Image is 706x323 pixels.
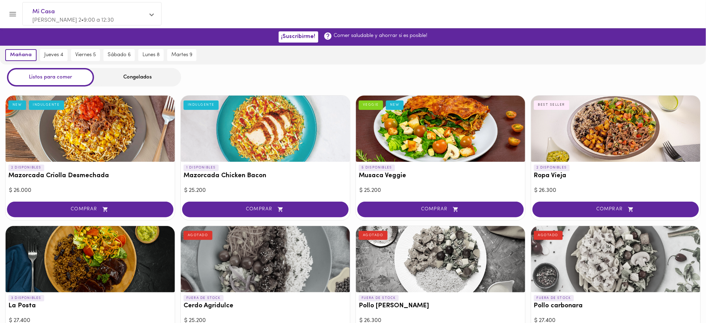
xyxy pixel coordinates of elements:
[359,100,383,110] div: VEGGIE
[8,100,26,110] div: NEW
[167,49,196,61] button: martes 9
[531,96,700,162] div: Ropa Vieja
[357,202,524,217] button: COMPRAR
[7,68,94,87] div: Listos para comer
[356,96,525,162] div: Musaca Veggie
[184,187,347,195] div: $ 25.200
[8,302,172,310] h3: La Posta
[108,52,131,58] span: sábado 6
[366,206,515,212] span: COMPRAR
[40,49,68,61] button: jueves 4
[8,165,44,171] p: 2 DISPONIBLES
[356,226,525,292] div: Pollo Tikka Massala
[5,49,37,61] button: mañana
[184,302,347,310] h3: Cerdo Agridulce
[184,231,212,240] div: AGOTADO
[32,7,145,16] span: Mi Casa
[184,100,219,110] div: INDULGENTE
[534,302,698,310] h3: Pollo carbonara
[103,49,135,61] button: sábado 6
[94,68,181,87] div: Congelados
[535,187,697,195] div: $ 26.300
[29,100,64,110] div: INDULGENTE
[184,165,219,171] p: 1 DISPONIBLES
[10,52,32,58] span: mañana
[181,226,350,292] div: Cerdo Agridulce
[334,32,428,39] p: Comer saludable y ahorrar si es posible!
[359,187,522,195] div: $ 25.200
[8,295,44,301] p: 3 DISPONIBLES
[182,202,349,217] button: COMPRAR
[666,283,699,316] iframe: Messagebird Livechat Widget
[7,202,173,217] button: COMPRAR
[359,302,522,310] h3: Pollo [PERSON_NAME]
[359,172,522,180] h3: Musaca Veggie
[359,165,395,171] p: 5 DISPONIBLES
[531,226,700,292] div: Pollo carbonara
[359,231,388,240] div: AGOTADO
[8,172,172,180] h3: Mazorcada Criolla Desmechada
[44,52,63,58] span: jueves 4
[9,187,171,195] div: $ 26.000
[184,172,347,180] h3: Mazorcada Chicken Bacon
[359,295,399,301] p: FUERA DE STOCK
[191,206,340,212] span: COMPRAR
[4,6,21,23] button: Menu
[171,52,192,58] span: martes 9
[534,295,574,301] p: FUERA DE STOCK
[71,49,100,61] button: viernes 5
[6,96,175,162] div: Mazorcada Criolla Desmechada
[142,52,160,58] span: lunes 8
[541,206,690,212] span: COMPRAR
[6,226,175,292] div: La Posta
[534,231,563,240] div: AGOTADO
[181,96,350,162] div: Mazorcada Chicken Bacon
[533,202,699,217] button: COMPRAR
[534,100,569,110] div: BEST SELLER
[138,49,164,61] button: lunes 8
[75,52,96,58] span: viernes 5
[386,100,404,110] div: NEW
[281,33,316,40] span: ¡Suscribirme!
[16,206,165,212] span: COMPRAR
[534,172,698,180] h3: Ropa Vieja
[184,295,224,301] p: FUERA DE STOCK
[32,17,114,23] span: [PERSON_NAME] 2 • 9:00 a 12:30
[279,31,318,42] button: ¡Suscribirme!
[534,165,570,171] p: 2 DISPONIBLES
